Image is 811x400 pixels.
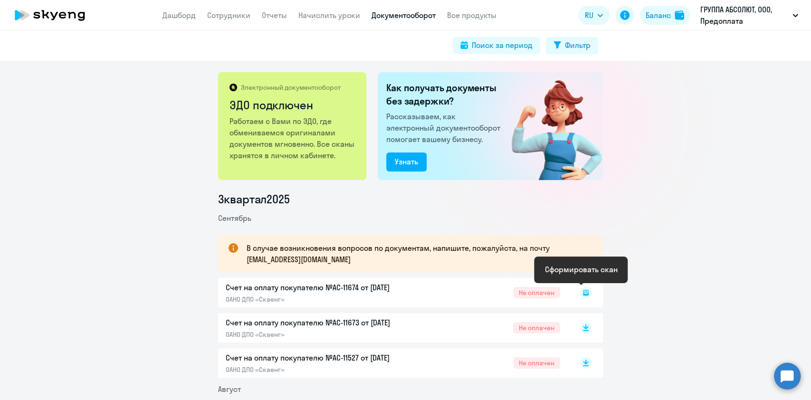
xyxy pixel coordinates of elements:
a: Отчеты [262,10,287,20]
a: Документооборот [372,10,436,20]
div: Баланс [646,10,671,21]
button: Поиск за период [453,37,540,54]
img: connected [496,72,603,180]
div: Сформировать скан [544,264,617,275]
div: Узнать [395,156,418,167]
button: RU [578,6,610,25]
p: ГРУППА АБСОЛЮТ, ООО, Предоплата [700,4,789,27]
h2: Как получать документы без задержки? [386,81,504,108]
p: Рассказываем, как электронный документооборот помогает вашему бизнесу. [386,111,504,145]
p: ОАНО ДПО «Скаенг» [226,365,425,374]
p: Электронный документооборот [241,83,341,92]
button: ГРУППА АБСОЛЮТ, ООО, Предоплата [696,4,803,27]
span: Август [218,384,241,394]
button: Балансbalance [640,6,690,25]
span: Не оплачен [513,357,560,369]
h2: ЭДО подключен [229,97,356,113]
a: Счет на оплату покупателю №AC-11673 от [DATE]ОАНО ДПО «Скаенг»Не оплачен [226,317,560,339]
img: balance [675,10,684,20]
a: Счет на оплату покупателю №AC-11527 от [DATE]ОАНО ДПО «Скаенг»Не оплачен [226,352,560,374]
button: Узнать [386,152,427,171]
div: Поиск за период [472,39,533,51]
p: Счет на оплату покупателю №AC-11673 от [DATE] [226,317,425,328]
span: Сентябрь [218,213,251,223]
p: ОАНО ДПО «Скаенг» [226,330,425,339]
span: RU [585,10,593,21]
a: Все продукты [447,10,496,20]
p: Счет на оплату покупателю №AC-11527 от [DATE] [226,352,425,363]
a: Дашборд [162,10,196,20]
div: Фильтр [565,39,591,51]
li: 3 квартал 2025 [218,191,603,207]
p: Работаем с Вами по ЭДО, где обмениваемся оригиналами документов мгновенно. Все сканы хранятся в л... [229,115,356,161]
span: Не оплачен [513,322,560,333]
a: Начислить уроки [298,10,360,20]
button: Фильтр [546,37,598,54]
p: В случае возникновения вопросов по документам, напишите, пожалуйста, на почту [EMAIL_ADDRESS][DOM... [247,242,586,265]
a: Сотрудники [207,10,250,20]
